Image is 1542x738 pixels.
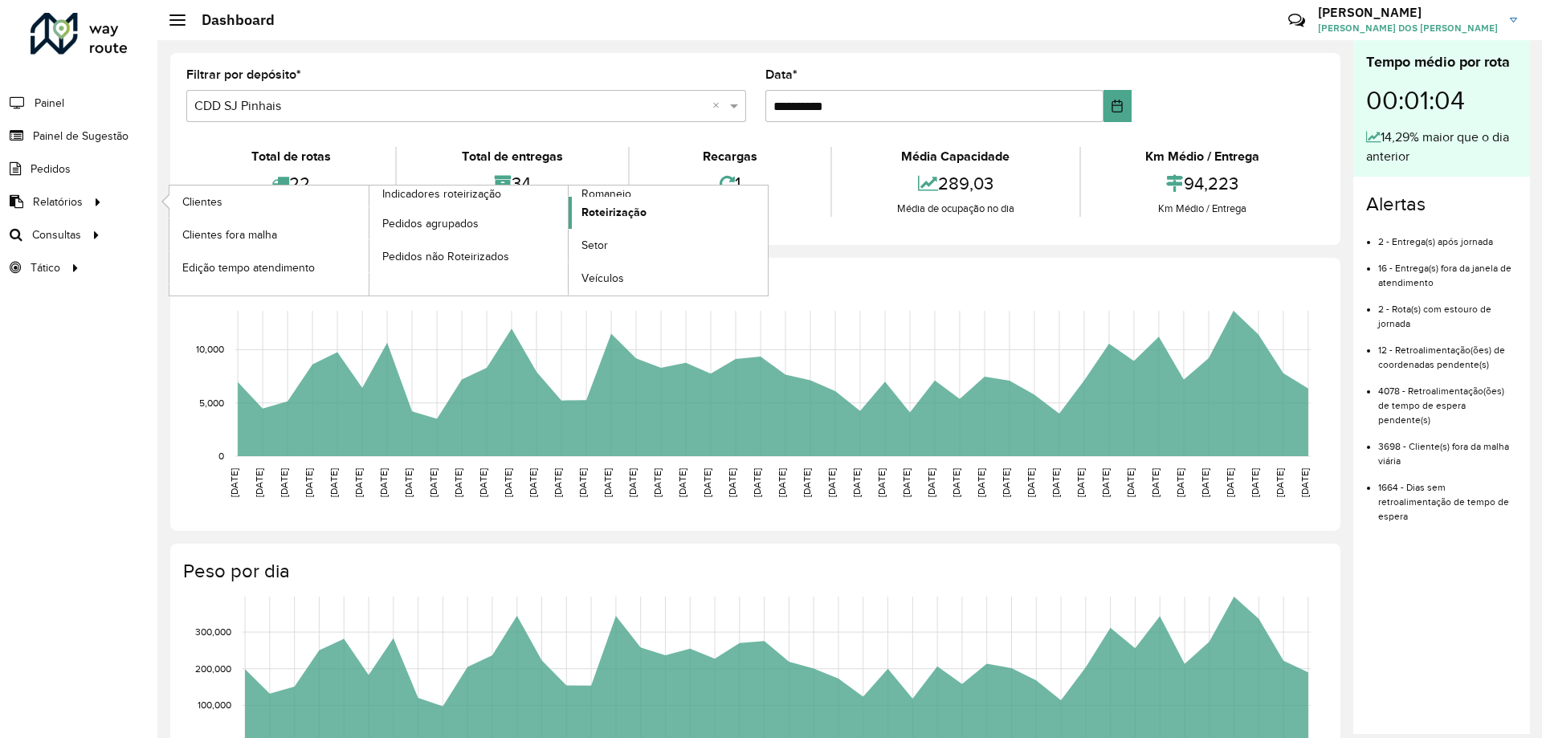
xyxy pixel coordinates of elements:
h4: Alertas [1366,193,1517,216]
text: [DATE] [1125,468,1136,497]
span: Relatórios [33,194,83,210]
li: 3698 - Cliente(s) fora da malha viária [1378,427,1517,468]
span: Setor [581,237,608,254]
span: Tático [31,259,60,276]
a: Romaneio [369,186,769,296]
text: [DATE] [926,468,936,497]
text: 100,000 [198,699,231,710]
text: [DATE] [727,468,737,497]
span: Pedidos [31,161,71,177]
text: [DATE] [478,468,488,497]
a: Roteirização [569,197,768,229]
div: Tempo médio por rota [1366,51,1517,73]
text: [DATE] [652,468,663,497]
span: [PERSON_NAME] DOS [PERSON_NAME] [1318,21,1498,35]
div: Total de entregas [401,147,623,166]
span: Edição tempo atendimento [182,259,315,276]
span: Clientes fora malha [182,226,277,243]
text: [DATE] [826,468,837,497]
li: 4078 - Retroalimentação(ões) de tempo de espera pendente(s) [1378,372,1517,427]
text: [DATE] [428,468,439,497]
text: [DATE] [677,468,687,497]
span: Romaneio [581,186,631,202]
text: [DATE] [1250,468,1260,497]
text: [DATE] [453,468,463,497]
div: Média Capacidade [836,147,1075,166]
h2: Dashboard [186,11,275,29]
text: 300,000 [195,626,231,637]
text: [DATE] [528,468,538,497]
div: 14,29% maior que o dia anterior [1366,128,1517,166]
text: [DATE] [951,468,961,497]
a: Indicadores roteirização [169,186,569,296]
text: [DATE] [304,468,314,497]
text: [DATE] [777,468,787,497]
a: Pedidos agrupados [369,207,569,239]
a: Setor [569,230,768,262]
text: [DATE] [802,468,812,497]
text: [DATE] [279,468,289,497]
div: 34 [401,166,623,201]
text: [DATE] [876,468,887,497]
text: [DATE] [602,468,613,497]
text: 5,000 [199,398,224,408]
text: [DATE] [353,468,364,497]
span: Pedidos não Roteirizados [382,248,509,265]
text: [DATE] [229,468,239,497]
text: [DATE] [1001,468,1011,497]
label: Filtrar por depósito [186,65,301,84]
text: [DATE] [1175,468,1185,497]
li: 12 - Retroalimentação(ões) de coordenadas pendente(s) [1378,331,1517,372]
div: Km Médio / Entrega [1085,147,1320,166]
label: Data [765,65,798,84]
text: [DATE] [378,468,389,497]
li: 16 - Entrega(s) fora da janela de atendimento [1378,249,1517,290]
text: [DATE] [503,468,513,497]
li: 2 - Entrega(s) após jornada [1378,222,1517,249]
text: [DATE] [1150,468,1161,497]
text: [DATE] [328,468,339,497]
a: Pedidos não Roteirizados [369,240,569,272]
button: Choose Date [1103,90,1132,122]
text: [DATE] [702,468,712,497]
li: 1664 - Dias sem retroalimentação de tempo de espera [1378,468,1517,524]
span: Clientes [182,194,222,210]
text: [DATE] [254,468,264,497]
text: [DATE] [851,468,862,497]
div: 1 [634,166,826,201]
text: [DATE] [1275,468,1285,497]
a: Veículos [569,263,768,295]
text: [DATE] [1075,468,1086,497]
span: Clear all [712,96,726,116]
text: [DATE] [627,468,638,497]
div: Km Médio / Entrega [1085,201,1320,217]
a: Edição tempo atendimento [169,251,369,283]
div: Média de ocupação no dia [836,201,1075,217]
text: 0 [218,451,224,461]
div: 94,223 [1085,166,1320,201]
text: [DATE] [1050,468,1061,497]
a: Contato Rápido [1279,3,1314,38]
li: 2 - Rota(s) com estouro de jornada [1378,290,1517,331]
text: 10,000 [196,345,224,355]
text: [DATE] [403,468,414,497]
text: [DATE] [1225,468,1235,497]
a: Clientes fora malha [169,218,369,251]
text: [DATE] [1200,468,1210,497]
text: [DATE] [901,468,912,497]
text: [DATE] [1100,468,1111,497]
div: 00:01:04 [1366,73,1517,128]
text: [DATE] [752,468,762,497]
span: Pedidos agrupados [382,215,479,232]
text: [DATE] [577,468,588,497]
div: Recargas [634,147,826,166]
text: [DATE] [553,468,563,497]
span: Indicadores roteirização [382,186,501,202]
span: Roteirização [581,204,647,221]
text: [DATE] [1299,468,1310,497]
div: 289,03 [836,166,1075,201]
a: Clientes [169,186,369,218]
text: 200,000 [195,663,231,674]
h4: Peso por dia [183,560,1324,583]
div: 22 [190,166,391,201]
